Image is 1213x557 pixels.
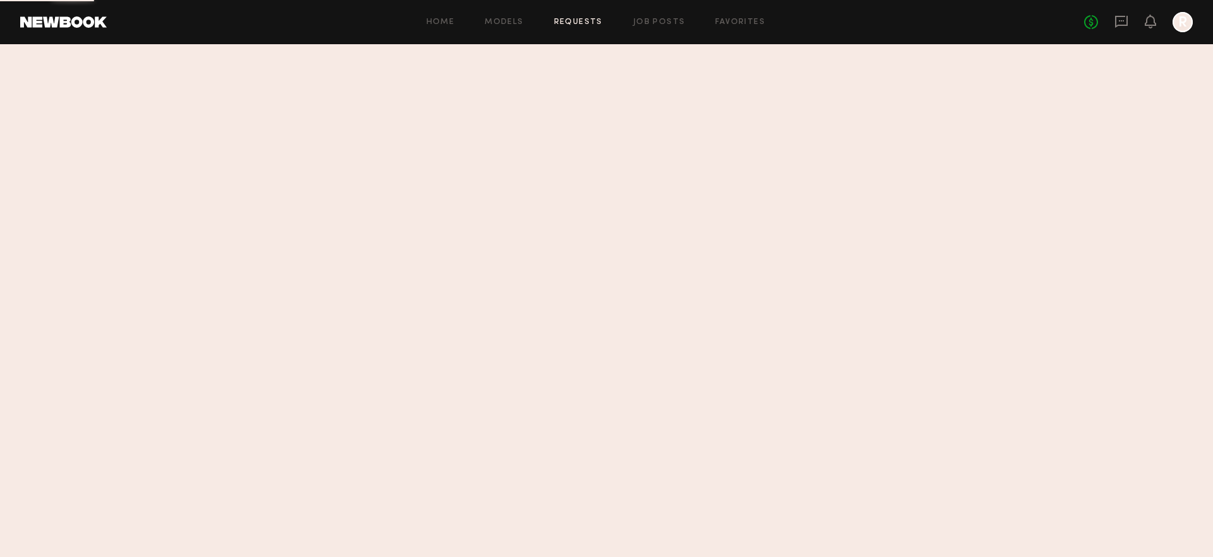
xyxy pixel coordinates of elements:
[715,18,765,27] a: Favorites
[554,18,603,27] a: Requests
[426,18,455,27] a: Home
[1173,12,1193,32] a: R
[633,18,685,27] a: Job Posts
[485,18,523,27] a: Models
